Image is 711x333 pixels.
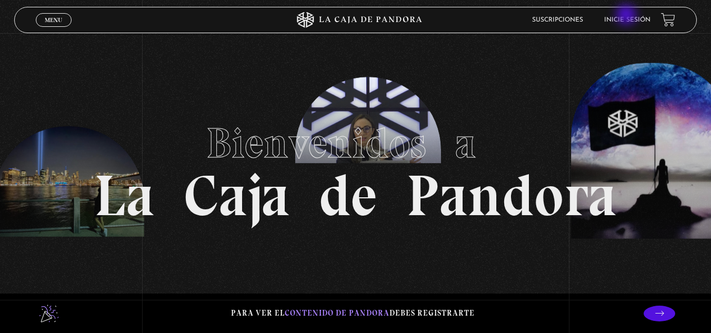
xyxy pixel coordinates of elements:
a: Inicie sesión [604,17,650,23]
span: Menu [45,17,62,23]
span: contenido de Pandora [285,308,389,318]
span: Cerrar [41,25,66,33]
a: View your shopping cart [661,13,675,27]
span: Bienvenidos a [206,118,505,168]
a: Suscripciones [532,17,583,23]
p: Para ver el debes registrarte [231,306,475,320]
h1: La Caja de Pandora [94,109,617,225]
